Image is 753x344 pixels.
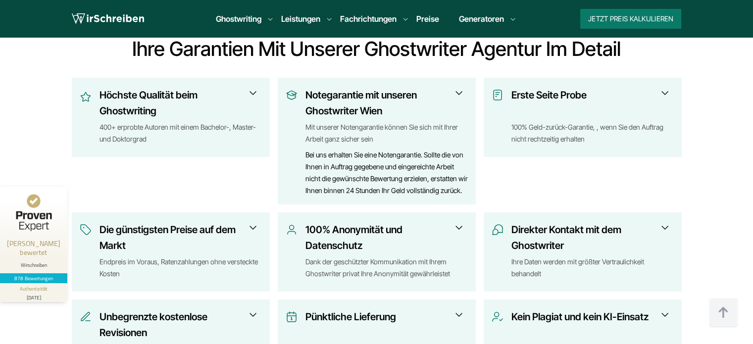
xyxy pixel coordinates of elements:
[286,224,298,236] img: 100% Anonymität und Datenschutz
[100,121,262,145] div: 400+ erprobte Autoren mit einem Bachelor-, Master- und Doktorgrad
[305,222,461,253] h3: 100% Anonymität und Datenschutz
[72,37,682,61] h2: Ihre Garantien mit unserer Ghostwriter Agentur im Detail
[492,89,503,101] img: Erste Seite Probe
[4,262,63,268] div: Wirschreiben
[305,309,461,341] h3: Pünktliche Lieferung
[492,311,503,323] img: Kein Plagiat und kein KI-Einsatz
[459,13,504,25] a: Generatoren
[20,285,48,293] div: Authentizität
[708,298,738,328] img: button top
[72,11,144,26] img: logo wirschreiben
[286,311,298,323] img: Pünktliche Lieferung
[305,149,468,197] div: Bei uns erhalten Sie eine Notengarantie. Sollte die von Ihnen in Auftrag gegebene und eingereicht...
[492,224,503,236] img: Direkter Kontakt mit dem Ghostwriter
[511,87,667,119] h3: Erste Seite Probe
[305,256,468,280] div: Dank der geschützter Kommunikation mit Ihrem Ghostwriter privat Ihre Anonymität gewährleistet
[216,13,261,25] a: Ghostwriting
[416,14,439,24] a: Preise
[100,256,262,280] div: Endpreis im Voraus, Ratenzahlungen ohne versteckte Kosten
[305,87,461,119] h3: Notegarantie mit unseren Ghostwriter Wien
[511,309,667,341] h3: Kein Plagiat und kein KI-Einsatz
[281,13,320,25] a: Leistungen
[511,256,674,280] div: Ihre Daten werden mit größter Vertraulichkeit behandelt
[80,224,92,236] img: Die günstigsten Preise auf dem Markt
[80,311,92,323] img: Unbegrenzte kostenlose Revisionen
[80,89,92,105] img: Höchste Qualität beim Ghostwriting
[100,87,255,119] h3: Höchste Qualität beim Ghostwriting
[305,121,468,145] div: Mit unserer Notengarantie können Sie sich mit Ihrer Arbeit ganz sicher sein
[511,121,674,145] div: 100% Geld-zurück-Garantie, , wenn Sie den Auftrag nicht rechtzeitig erhalten
[340,13,397,25] a: Fachrichtungen
[580,9,681,29] button: Jetzt Preis kalkulieren
[100,309,255,341] h3: Unbegrenzte kostenlose Revisionen
[511,222,667,253] h3: Direkter Kontakt mit dem Ghostwriter
[4,293,63,300] div: [DATE]
[100,222,255,253] h3: Die günstigsten Preise auf dem Markt
[286,89,298,101] img: Notegarantie mit unseren Ghostwriter Wien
